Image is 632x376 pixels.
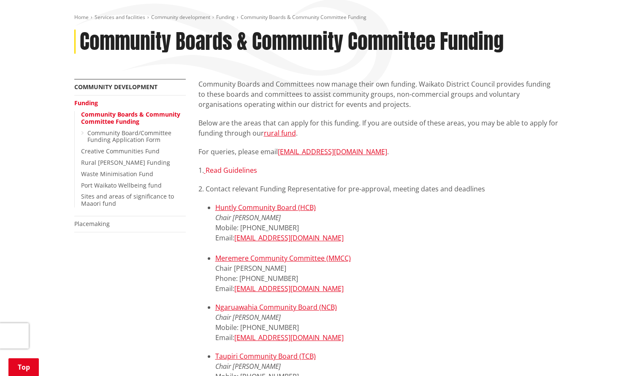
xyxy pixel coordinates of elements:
a: [EMAIL_ADDRESS][DOMAIN_NAME] [278,147,387,156]
span: Community Boards & Community Committee Funding [241,14,366,21]
nav: breadcrumb [74,14,558,21]
a: Funding [74,99,98,107]
a: Huntly Community Board (HCB) [215,203,316,212]
a: rural fund [264,128,296,138]
a: Community Boards & Community Committee Funding [81,110,180,125]
li: Chair [PERSON_NAME] Phone: [PHONE_NUMBER] Email: [215,253,558,294]
a: Read Guidelines [206,166,257,175]
p: 1. [198,165,558,175]
a: Port Waikato Wellbeing fund [81,181,162,189]
p: For queries, please email . [198,147,558,157]
a: Community Board/Committee Funding Application Form [87,129,171,144]
p: Community Boards and Committees now manage their own funding. Waikato District Council provides f... [198,79,558,109]
a: Home [74,14,89,21]
li: Mobile: [PHONE_NUMBER] Email: [215,202,558,253]
iframe: Messenger Launcher [593,341,624,371]
a: Sites and areas of significance to Maaori fund [81,192,174,207]
em: Chair [PERSON_NAME] [215,213,281,222]
a: Taupiri Community Board (TCB) [215,351,316,361]
a: Meremere Community Committee (MMCC) [215,253,351,263]
a: Placemaking [74,220,110,228]
a: Community development [151,14,210,21]
a: Rural [PERSON_NAME] Funding [81,158,170,166]
a: Community development [74,83,157,91]
a: [EMAIL_ADDRESS][DOMAIN_NAME] [234,284,344,293]
li: Mobile: [PHONE_NUMBER] Email: [215,302,558,343]
a: [EMAIL_ADDRESS][DOMAIN_NAME] [234,233,344,242]
a: Funding [216,14,235,21]
p: 2. Contact relevant Funding Representative for pre-approval, meeting dates and deadlines [198,184,558,194]
p: Below are the areas that can apply for this funding. If you are outside of these areas, you may b... [198,118,558,138]
a: Top [8,358,39,376]
a: Services and facilities [95,14,145,21]
a: [EMAIL_ADDRESS][DOMAIN_NAME] [234,333,344,342]
em: Chair [PERSON_NAME] [215,362,281,371]
a: Ngaruawahia Community Board (NCB) [215,302,337,312]
h1: Community Boards & Community Committee Funding [80,30,504,54]
a: Creative Communities Fund [81,147,160,155]
a: Waste Minimisation Fund [81,170,153,178]
em: Chair [PERSON_NAME] [215,313,281,322]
